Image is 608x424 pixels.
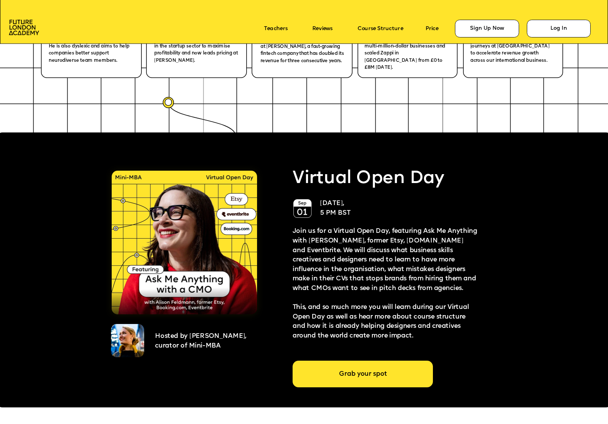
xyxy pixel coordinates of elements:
[154,15,246,63] span: [PERSON_NAME] has led global pricing optimisation at Wise, balancing product value with financial...
[426,26,439,32] a: Price
[358,26,403,32] a: Course Structure
[320,200,344,207] span: [DATE],
[312,26,332,32] a: Reviews
[155,333,248,349] span: Hosted by [PERSON_NAME], curator of Mini-MBA
[9,20,39,35] img: image-aac980e9-41de-4c2d-a048-f29dd30a0068.png
[293,304,471,339] span: This, and so much more you will learn during our Virtual Open Day as well as hear more about cour...
[293,199,312,218] img: image-e7e3efcd-a32f-4394-913c-0f131028d784.png
[49,15,131,63] span: [PERSON_NAME] has led business development and sales strategy at the world's biggest companies li...
[293,229,479,292] span: Join us for a Virtual Open Day, featuring Ask Me Anything with [PERSON_NAME], former Etsy, [DOMAI...
[470,15,552,63] span: Currently serving as Vice President - Digital Acquisition CX EMEA, [PERSON_NAME] focuses on trans...
[364,15,446,70] span: [PERSON_NAME] has over 20 years of experience working across startups, scale-ups and turnarounds....
[320,210,351,217] span: 5 PM BST
[264,26,288,32] a: Teachers
[293,170,445,187] span: Virtual Open Day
